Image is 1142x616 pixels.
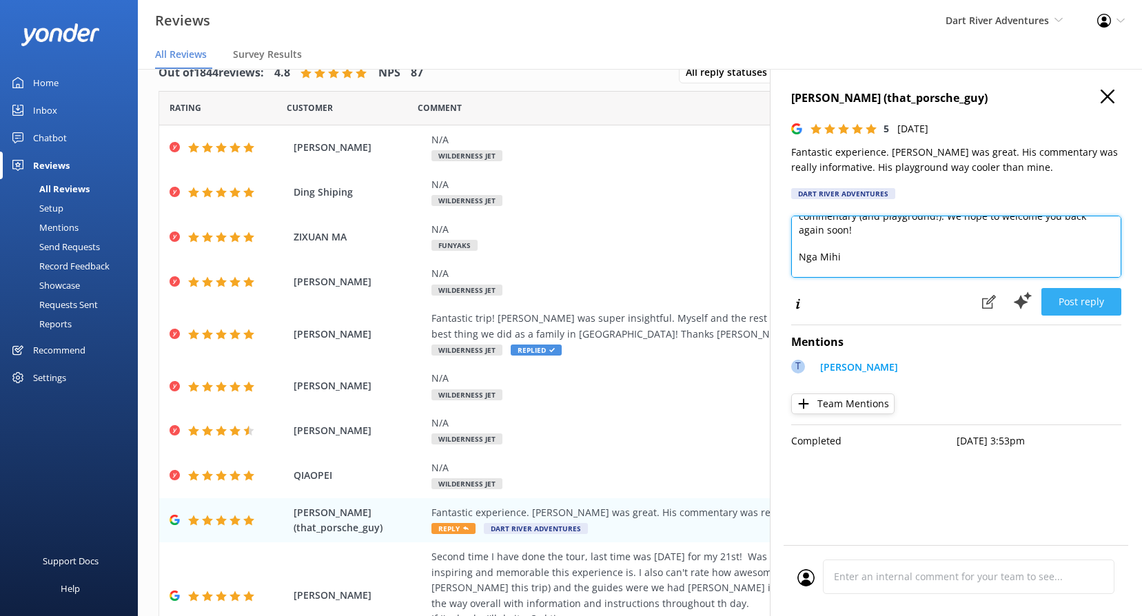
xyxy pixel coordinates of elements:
[8,256,138,276] a: Record Feedback
[431,433,502,444] span: Wilderness Jet
[797,569,815,586] img: user_profile.svg
[511,345,562,356] span: Replied
[294,140,425,155] span: [PERSON_NAME]
[8,237,100,256] div: Send Requests
[294,229,425,245] span: ZIXUAN MA
[431,311,1028,342] div: Fantastic trip! [PERSON_NAME] was super insightful. Myself and the rest of my family enjoyed it. ...
[33,124,67,152] div: Chatbot
[294,327,425,342] span: [PERSON_NAME]
[8,179,138,198] a: All Reviews
[431,150,502,161] span: Wilderness Jet
[791,333,1121,351] h4: Mentions
[686,65,775,80] span: All reply statuses
[233,48,302,61] span: Survey Results
[431,266,1028,281] div: N/A
[43,547,99,575] div: Support Docs
[411,64,423,82] h4: 87
[294,468,425,483] span: QIAOPEI
[8,276,80,295] div: Showcase
[8,314,138,333] a: Reports
[418,101,462,114] span: Question
[791,90,1121,107] h4: [PERSON_NAME] (that_porsche_guy)
[8,295,138,314] a: Requests Sent
[946,14,1049,27] span: Dart River Adventures
[21,23,100,46] img: yonder-white-logo.png
[431,371,1028,386] div: N/A
[287,101,333,114] span: Date
[813,360,898,378] a: [PERSON_NAME]
[294,274,425,289] span: [PERSON_NAME]
[170,101,201,114] span: Date
[155,48,207,61] span: All Reviews
[431,240,478,251] span: Funyaks
[431,132,1028,147] div: N/A
[294,185,425,200] span: Ding Shiping
[294,505,425,536] span: [PERSON_NAME] (that_porsche_guy)
[1041,288,1121,316] button: Post reply
[8,237,138,256] a: Send Requests
[8,276,138,295] a: Showcase
[294,423,425,438] span: [PERSON_NAME]
[431,505,1028,520] div: Fantastic experience. [PERSON_NAME] was great. His commentary was really informative. His playgro...
[1101,90,1114,105] button: Close
[431,460,1028,475] div: N/A
[431,222,1028,237] div: N/A
[431,389,502,400] span: Wilderness Jet
[33,336,85,364] div: Recommend
[791,360,805,373] div: T
[8,256,110,276] div: Record Feedback
[294,378,425,393] span: [PERSON_NAME]
[8,218,79,237] div: Mentions
[33,69,59,96] div: Home
[884,122,889,135] span: 5
[33,364,66,391] div: Settings
[431,523,476,534] span: Reply
[8,198,63,218] div: Setup
[791,393,895,414] button: Team Mentions
[8,179,90,198] div: All Reviews
[33,96,57,124] div: Inbox
[33,152,70,179] div: Reviews
[61,575,80,602] div: Help
[431,345,502,356] span: Wilderness Jet
[820,360,898,375] p: [PERSON_NAME]
[791,433,957,449] p: Completed
[159,64,264,82] h4: Out of 1844 reviews:
[431,478,502,489] span: Wilderness Jet
[791,145,1121,176] p: Fantastic experience. [PERSON_NAME] was great. His commentary was really informative. His playgro...
[957,433,1122,449] p: [DATE] 3:53pm
[431,177,1028,192] div: N/A
[378,64,400,82] h4: NPS
[791,188,895,199] div: Dart River Adventures
[431,285,502,296] span: Wilderness Jet
[484,523,588,534] span: Dart River Adventures
[8,218,138,237] a: Mentions
[431,195,502,206] span: Wilderness Jet
[431,415,1028,431] div: N/A
[8,295,98,314] div: Requests Sent
[274,64,290,82] h4: 4.8
[8,314,72,333] div: Reports
[791,216,1121,278] textarea: Thank you so much for your wonderful review! We're thrilled you had a fantastic experience and en...
[155,10,210,32] h3: Reviews
[294,588,425,603] span: [PERSON_NAME]
[8,198,138,218] a: Setup
[897,121,928,136] p: [DATE]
